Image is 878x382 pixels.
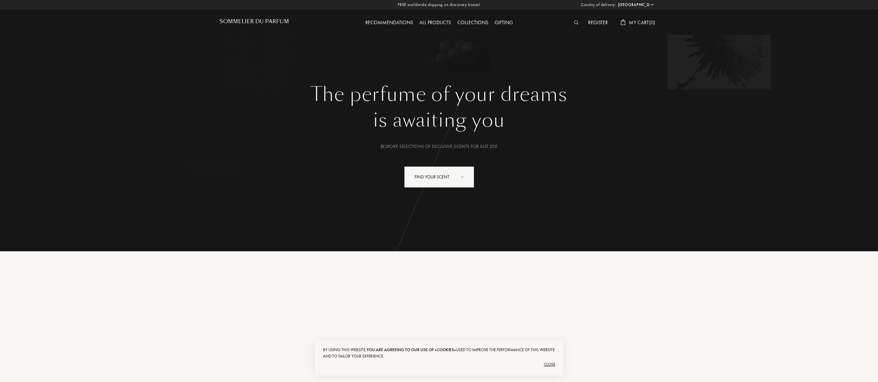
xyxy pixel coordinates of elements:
div: By using this website, used to improve the performance of this website and to tailor your experie... [323,347,555,359]
div: Find your scent [404,166,474,188]
a: Recommendations [362,19,416,26]
span: you are agreeing to our use of «cookies» [367,347,456,352]
h1: The perfume of your dreams [224,83,654,106]
span: My Cart ( 0 ) [629,19,655,26]
img: search_icn_white.svg [574,20,579,25]
div: Bespoke selections of exclusive scents for just 20£ [224,143,654,150]
div: Gifting [491,19,516,27]
div: animation [459,170,471,183]
div: Collections [454,19,491,27]
a: Collections [454,19,491,26]
img: arrow_w.png [650,2,655,7]
span: Country of delivery: [581,2,616,8]
img: cart_white.svg [621,19,626,25]
h1: Sommelier du Parfum [220,18,289,24]
a: All products [416,19,454,26]
div: Close [323,359,555,370]
a: Gifting [491,19,516,26]
a: Register [585,19,611,26]
div: Register [585,19,611,27]
div: is awaiting you [224,106,654,135]
a: Find your scentanimation [399,166,479,188]
a: Sommelier du Parfum [220,18,289,27]
div: All products [416,19,454,27]
div: Recommendations [362,19,416,27]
